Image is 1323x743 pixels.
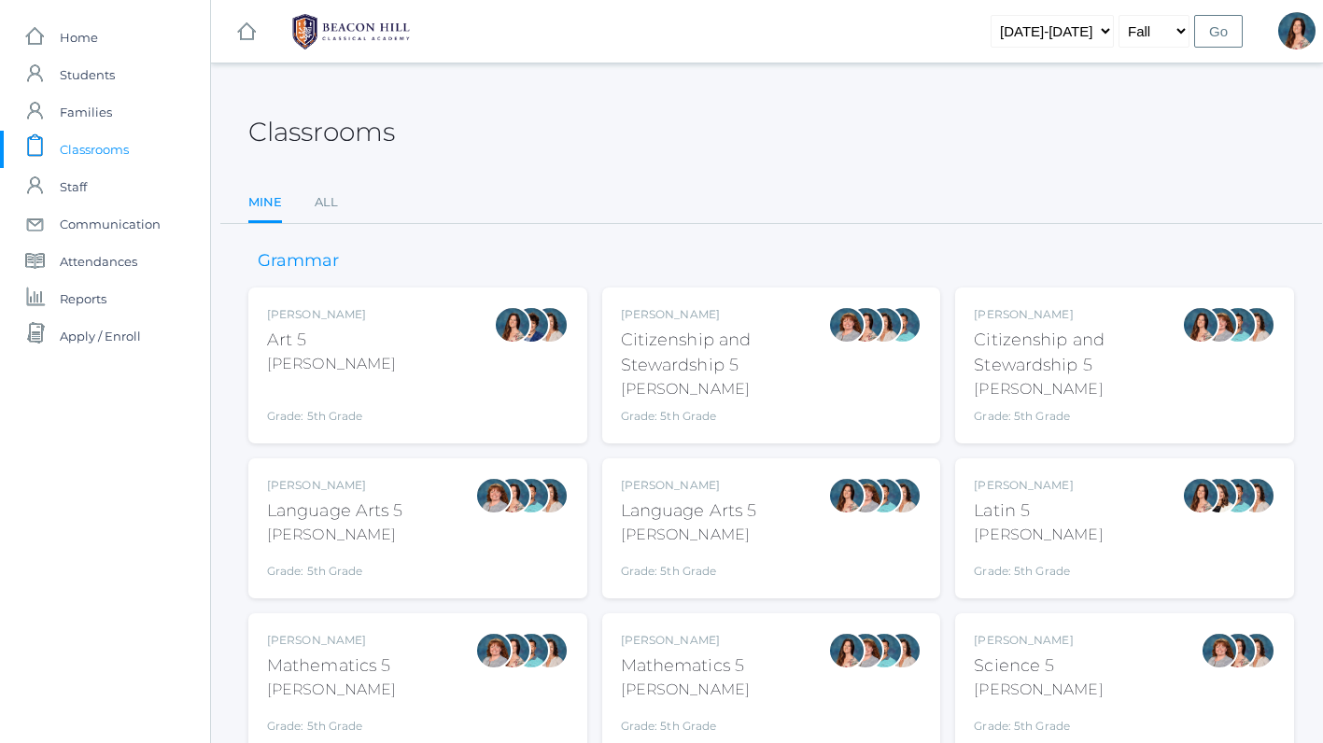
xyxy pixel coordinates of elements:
[621,477,757,494] div: [PERSON_NAME]
[267,679,396,701] div: [PERSON_NAME]
[267,383,396,425] div: Grade: 5th Grade
[974,306,1182,323] div: [PERSON_NAME]
[60,317,141,355] span: Apply / Enroll
[828,306,866,343] div: Sarah Bence
[847,306,884,343] div: Rebecca Salazar
[494,477,531,514] div: Rebecca Salazar
[847,477,884,514] div: Sarah Bence
[267,306,396,323] div: [PERSON_NAME]
[267,477,403,494] div: [PERSON_NAME]
[267,328,396,353] div: Art 5
[248,252,348,271] h3: Grammar
[475,477,513,514] div: Sarah Bence
[1182,306,1219,343] div: Rebecca Salazar
[248,118,395,147] h2: Classrooms
[621,378,829,400] div: [PERSON_NAME]
[267,708,396,735] div: Grade: 5th Grade
[974,477,1103,494] div: [PERSON_NAME]
[1238,632,1275,669] div: Cari Burke
[1201,632,1238,669] div: Sarah Bence
[281,8,421,55] img: 1_BHCALogos-05.png
[531,306,569,343] div: Cari Burke
[1219,477,1257,514] div: Westen Taylor
[531,632,569,669] div: Cari Burke
[974,653,1103,679] div: Science 5
[513,477,550,514] div: Westen Taylor
[1201,306,1238,343] div: Sarah Bence
[621,408,829,425] div: Grade: 5th Grade
[531,477,569,514] div: Cari Burke
[475,632,513,669] div: Sarah Bence
[60,19,98,56] span: Home
[60,131,129,168] span: Classrooms
[621,498,757,524] div: Language Arts 5
[1219,632,1257,669] div: Rebecca Salazar
[1238,477,1275,514] div: Cari Burke
[974,524,1103,546] div: [PERSON_NAME]
[60,56,115,93] span: Students
[621,524,757,546] div: [PERSON_NAME]
[974,498,1103,524] div: Latin 5
[267,632,396,649] div: [PERSON_NAME]
[1194,15,1243,48] input: Go
[267,498,403,524] div: Language Arts 5
[884,306,922,343] div: Westen Taylor
[494,306,531,343] div: Rebecca Salazar
[1201,477,1238,514] div: Teresa Deutsch
[267,353,396,375] div: [PERSON_NAME]
[974,708,1103,735] div: Grade: 5th Grade
[866,306,903,343] div: Cari Burke
[866,632,903,669] div: Westen Taylor
[974,378,1182,400] div: [PERSON_NAME]
[621,708,750,735] div: Grade: 5th Grade
[60,93,112,131] span: Families
[267,524,403,546] div: [PERSON_NAME]
[1182,477,1219,514] div: Rebecca Salazar
[847,632,884,669] div: Sarah Bence
[267,554,403,580] div: Grade: 5th Grade
[513,306,550,343] div: Carolyn Sugimoto
[974,554,1103,580] div: Grade: 5th Grade
[866,477,903,514] div: Westen Taylor
[884,632,922,669] div: Cari Burke
[621,653,750,679] div: Mathematics 5
[621,306,829,323] div: [PERSON_NAME]
[60,168,87,205] span: Staff
[621,679,750,701] div: [PERSON_NAME]
[1219,306,1257,343] div: Westen Taylor
[974,679,1103,701] div: [PERSON_NAME]
[974,408,1182,425] div: Grade: 5th Grade
[494,632,531,669] div: Rebecca Salazar
[248,184,282,224] a: Mine
[1238,306,1275,343] div: Cari Burke
[621,632,750,649] div: [PERSON_NAME]
[621,328,829,378] div: Citizenship and Stewardship 5
[60,205,161,243] span: Communication
[513,632,550,669] div: Westen Taylor
[974,632,1103,649] div: [PERSON_NAME]
[621,554,757,580] div: Grade: 5th Grade
[974,328,1182,378] div: Citizenship and Stewardship 5
[60,243,137,280] span: Attendances
[315,184,338,221] a: All
[828,477,866,514] div: Rebecca Salazar
[267,653,396,679] div: Mathematics 5
[828,632,866,669] div: Rebecca Salazar
[884,477,922,514] div: Cari Burke
[1278,12,1316,49] div: Rebecca Salazar
[60,280,106,317] span: Reports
